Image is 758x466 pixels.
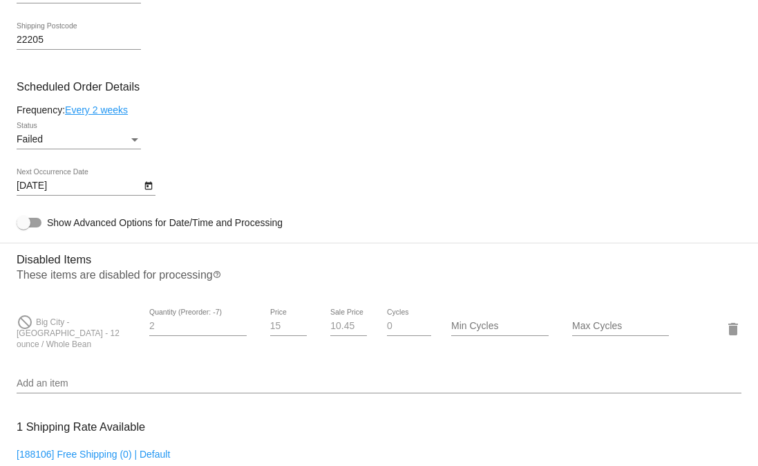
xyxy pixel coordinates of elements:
[572,321,670,332] input: Max Cycles
[17,134,141,145] mat-select: Status
[17,412,145,442] h3: 1 Shipping Rate Available
[725,321,741,337] mat-icon: delete
[65,104,128,115] a: Every 2 weeks
[17,80,741,93] h3: Scheduled Order Details
[17,180,141,192] input: Next Occurrence Date
[17,378,741,389] input: Add an item
[451,321,549,332] input: Min Cycles
[17,449,170,460] a: [188106] Free Shipping (0) | Default
[17,317,120,349] span: Big City - [GEOGRAPHIC_DATA] - 12 ounce / Whole Bean
[47,216,283,230] span: Show Advanced Options for Date/Time and Processing
[17,269,741,287] p: These items are disabled for processing
[149,321,247,332] input: Quantity (Preorder: -7)
[17,314,33,330] mat-icon: do_not_disturb
[213,270,221,287] mat-icon: help_outline
[17,35,141,46] input: Shipping Postcode
[330,321,367,332] input: Sale Price
[17,243,741,266] h3: Disabled Items
[17,133,43,145] span: Failed
[387,321,432,332] input: Cycles
[17,104,741,115] div: Frequency:
[141,178,155,192] button: Open calendar
[270,321,307,332] input: Price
